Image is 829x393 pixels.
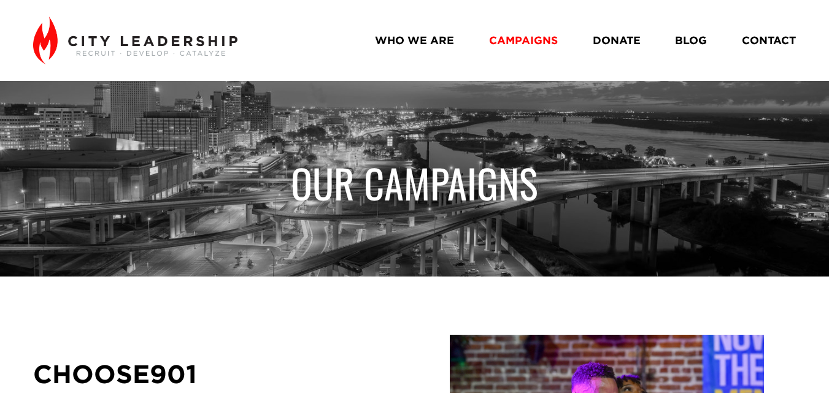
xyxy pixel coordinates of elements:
[375,29,454,51] a: WHO WE ARE
[33,357,379,391] h2: CHOOSE901
[742,29,796,51] a: CONTACT
[489,29,558,51] a: CAMPAIGNS
[258,159,571,208] h1: OUR CAMPAIGNS
[675,29,707,51] a: BLOG
[33,17,237,64] img: City Leadership - Recruit. Develop. Catalyze.
[593,29,641,51] a: DONATE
